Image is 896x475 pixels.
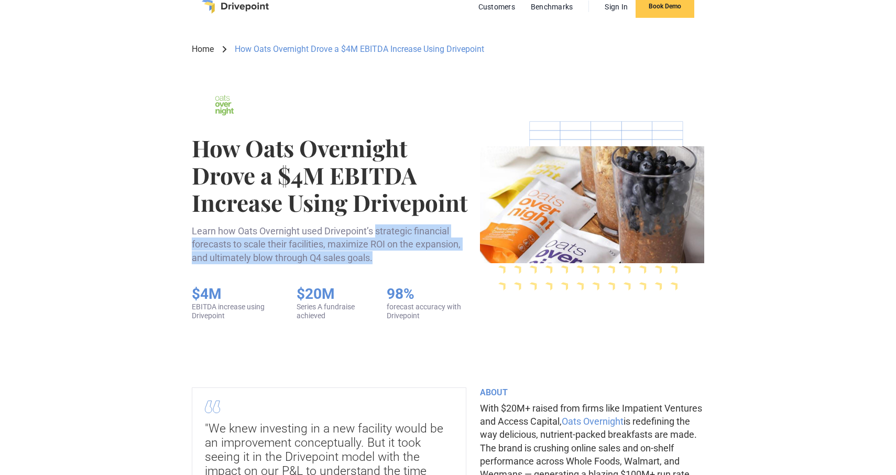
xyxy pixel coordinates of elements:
[192,224,472,264] p: Learn how Oats Overnight used Drivepoint’s strategic financial forecasts to scale their facilitie...
[480,387,704,397] h6: ABOUT
[235,44,484,55] div: How Oats Overnight Drove a $4M EBITDA Increase Using Drivepoint
[192,134,472,216] h1: How Oats Overnight Drove a $4M EBITDA Increase Using Drivepoint
[192,44,214,55] a: Home
[297,285,366,303] h5: $20M
[192,303,276,320] div: EBITDA increase using Drivepoint
[562,416,624,427] a: Oats Overnight
[297,303,366,320] div: Series A fundraise achieved
[192,285,276,303] h5: $4M
[387,303,472,320] div: forecast accuracy with Drivepoint
[387,285,472,303] h5: 98%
